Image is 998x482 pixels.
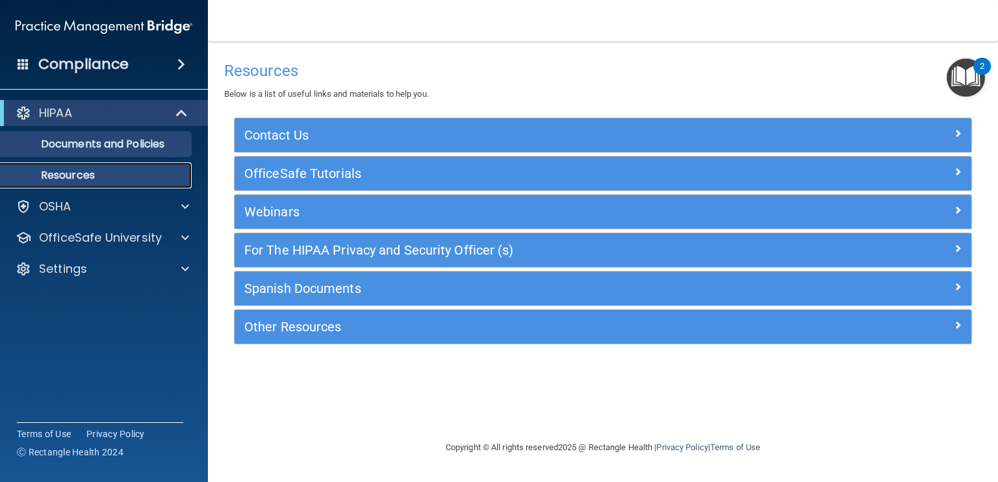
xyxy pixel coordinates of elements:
h4: Resources [224,62,982,79]
p: OfficeSafe University [39,230,162,246]
a: Terms of Use [17,427,71,440]
a: Other Resources [244,316,962,337]
a: Contact Us [244,125,962,146]
a: OfficeSafe University [16,230,189,246]
p: Resources [8,169,186,182]
a: Spanish Documents [244,278,962,299]
a: OSHA [16,199,189,214]
h5: For The HIPAA Privacy and Security Officer (s) [244,243,778,257]
h5: Webinars [244,205,778,219]
h5: Contact Us [244,128,778,142]
iframe: Drift Widget Chat Controller [774,390,982,442]
p: Settings [39,261,87,277]
img: PMB logo [16,14,192,40]
a: For The HIPAA Privacy and Security Officer (s) [244,240,962,260]
a: HIPAA [16,105,188,121]
a: OfficeSafe Tutorials [244,163,962,184]
a: Webinars [244,201,962,222]
h5: Other Resources [244,320,778,334]
a: Terms of Use [710,442,760,452]
h4: Compliance [38,55,129,73]
span: Below is a list of useful links and materials to help you. [224,89,429,99]
button: Open Resource Center, 2 new notifications [947,58,985,97]
span: Ⓒ Rectangle Health 2024 [17,446,123,459]
p: Documents and Policies [8,138,186,151]
div: Copyright © All rights reserved 2025 @ Rectangle Health | | [366,427,840,468]
a: Privacy Policy [656,442,708,452]
a: Privacy Policy [86,427,145,440]
h5: OfficeSafe Tutorials [244,166,778,181]
p: OSHA [39,199,71,214]
p: HIPAA [39,105,72,121]
h5: Spanish Documents [244,281,778,296]
div: 2 [980,66,984,83]
a: Settings [16,261,189,277]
